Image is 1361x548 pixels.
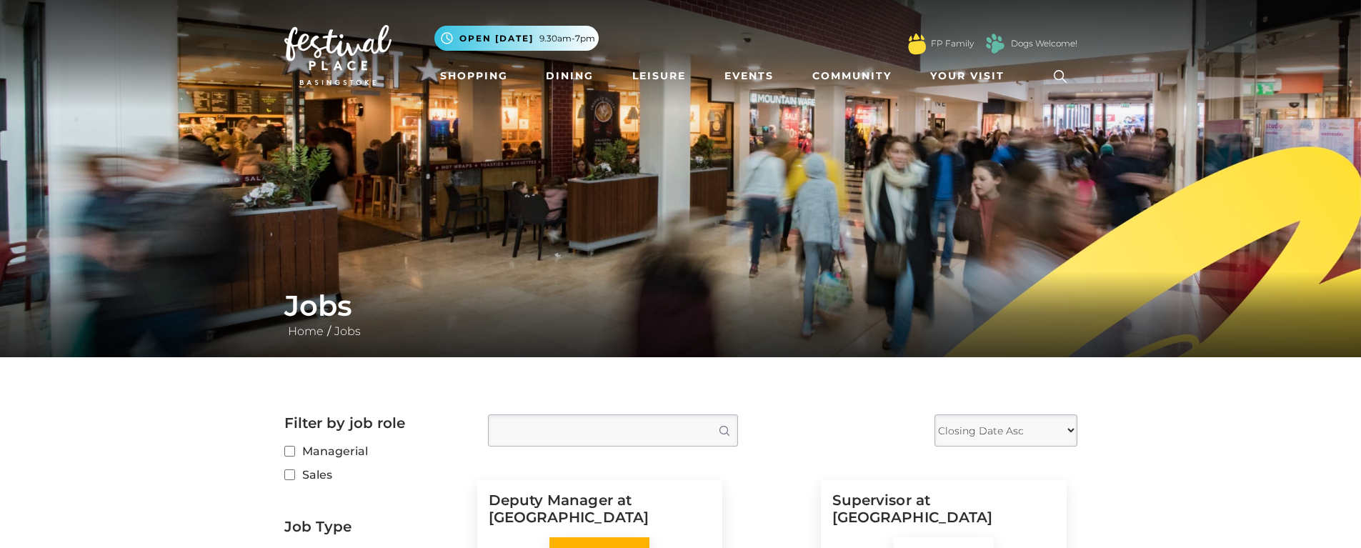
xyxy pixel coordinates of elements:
[331,324,364,338] a: Jobs
[540,63,599,89] a: Dining
[1011,37,1077,50] a: Dogs Welcome!
[434,26,599,51] button: Open [DATE] 9.30am-7pm
[539,32,595,45] span: 9.30am-7pm
[627,63,692,89] a: Leisure
[924,63,1017,89] a: Your Visit
[284,289,1077,323] h1: Jobs
[459,32,534,45] span: Open [DATE]
[807,63,897,89] a: Community
[930,69,1004,84] span: Your Visit
[284,442,467,460] label: Managerial
[284,414,467,432] h2: Filter by job role
[274,289,1088,340] div: /
[832,492,1055,537] h5: Supervisor at [GEOGRAPHIC_DATA]
[489,492,712,537] h5: Deputy Manager at [GEOGRAPHIC_DATA]
[931,37,974,50] a: FP Family
[434,63,514,89] a: Shopping
[284,466,467,484] label: Sales
[284,518,467,535] h2: Job Type
[719,63,779,89] a: Events
[284,25,392,85] img: Festival Place Logo
[284,324,327,338] a: Home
